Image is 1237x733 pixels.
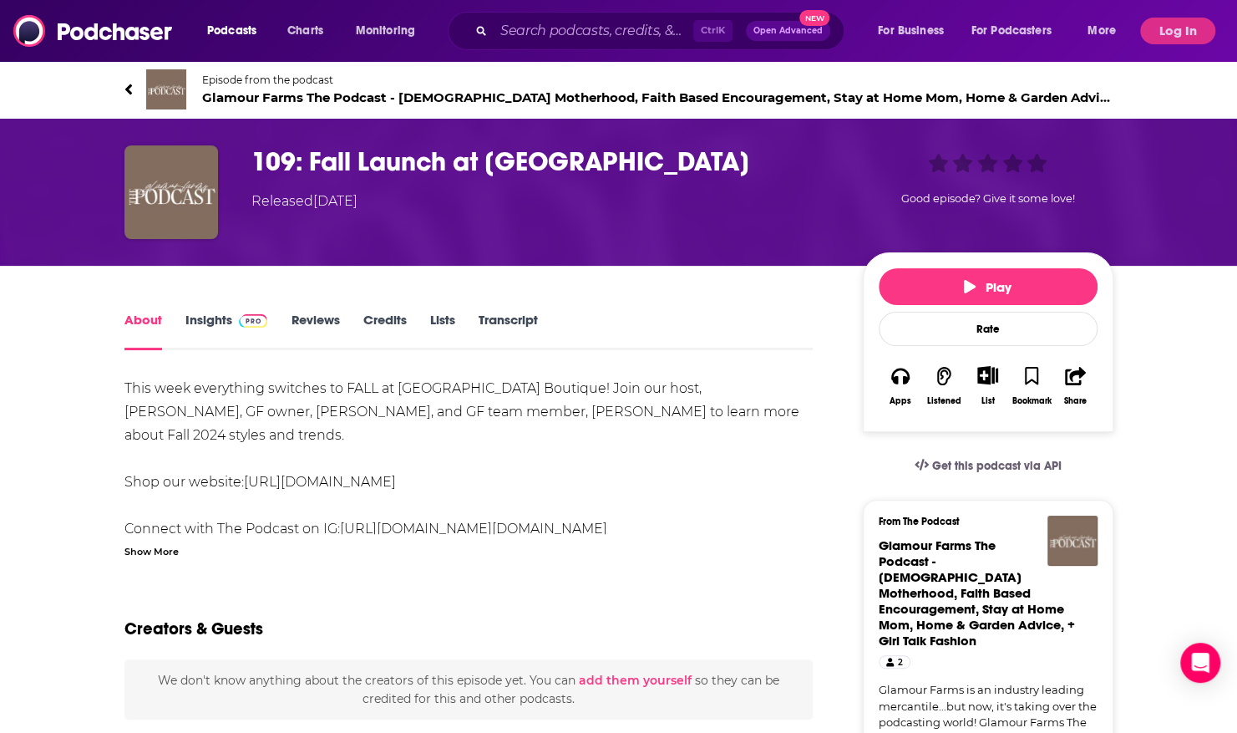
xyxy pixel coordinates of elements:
span: Good episode? Give it some love! [901,192,1075,205]
button: Apps [879,355,922,416]
span: Glamour Farms The Podcast - [DEMOGRAPHIC_DATA] Motherhood, Faith Based Encouragement, Stay at Hom... [202,89,1113,105]
span: Charts [287,19,323,43]
button: Show More Button [971,366,1005,384]
span: More [1087,19,1116,43]
span: New [799,10,829,26]
button: add them yourself [579,674,692,687]
img: Glamour Farms The Podcast - Christian Motherhood, Faith Based Encouragement, Stay at Home Mom, Ho... [1047,516,1098,566]
a: Lists [429,312,454,350]
a: Credits [362,312,406,350]
div: Apps [890,396,911,406]
button: open menu [961,18,1076,44]
h2: Creators & Guests [124,618,263,639]
h1: 109: Fall Launch at Glamour Farms Boutique [251,145,836,178]
div: Show More ButtonList [966,355,1009,416]
a: Glamour Farms The Podcast - Christian Motherhood, Faith Based Encouragement, Stay at Home Mom, Ho... [124,69,1113,109]
h3: From The Podcast [879,516,1084,527]
a: Get this podcast via API [901,445,1075,486]
button: open menu [866,18,965,44]
div: Share [1064,396,1087,406]
a: Transcript [478,312,537,350]
span: For Podcasters [971,19,1052,43]
button: Log In [1140,18,1215,44]
button: open menu [1076,18,1137,44]
button: Open AdvancedNew [746,21,830,41]
a: Reviews [291,312,339,350]
img: Glamour Farms The Podcast - Christian Motherhood, Faith Based Encouragement, Stay at Home Mom, Ho... [146,69,186,109]
div: Rate [879,312,1098,346]
div: Listened [927,396,961,406]
div: List [981,395,995,406]
button: Share [1053,355,1097,416]
a: 2 [879,655,910,669]
button: open menu [195,18,278,44]
a: Charts [276,18,333,44]
a: [URL][DOMAIN_NAME] [244,474,396,490]
span: Glamour Farms The Podcast - [DEMOGRAPHIC_DATA] Motherhood, Faith Based Encouragement, Stay at Hom... [879,537,1075,649]
span: 2 [898,654,903,671]
img: 109: Fall Launch at Glamour Farms Boutique [124,145,218,239]
div: Open Intercom Messenger [1180,643,1220,683]
span: Monitoring [356,19,415,43]
a: Glamour Farms The Podcast - Christian Motherhood, Faith Based Encouragement, Stay at Home Mom, Ho... [879,537,1075,649]
button: Bookmark [1010,355,1053,416]
span: For Business [878,19,944,43]
span: Get this podcast via API [931,459,1061,473]
img: Podchaser - Follow, Share and Rate Podcasts [13,15,174,47]
div: Released [DATE] [251,191,357,211]
span: Episode from the podcast [202,74,1113,86]
span: Open Advanced [753,27,823,35]
a: InsightsPodchaser Pro [185,312,268,350]
a: [URL][DOMAIN_NAME][DOMAIN_NAME] [340,521,607,537]
input: Search podcasts, credits, & more... [494,18,693,44]
span: Ctrl K [693,20,733,42]
span: We don't know anything about the creators of this episode yet . You can so they can be credited f... [158,673,779,706]
button: Listened [922,355,966,416]
span: Play [964,279,1011,295]
div: Bookmark [1011,396,1051,406]
button: open menu [344,18,437,44]
div: Search podcasts, credits, & more... [464,12,860,50]
button: Play [879,268,1098,305]
a: About [124,312,162,350]
span: Podcasts [207,19,256,43]
img: Podchaser Pro [239,314,268,328]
